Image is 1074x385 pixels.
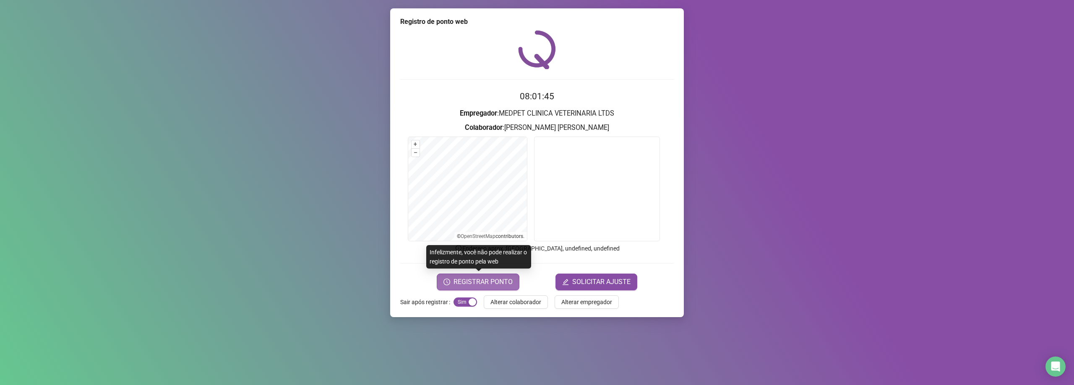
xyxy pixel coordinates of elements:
div: Infelizmente, você não pode realizar o registro de ponto pela web [426,245,531,269]
div: Open Intercom Messenger [1045,357,1066,377]
label: Sair após registrar [400,295,454,309]
button: editSOLICITAR AJUSTE [555,274,637,290]
span: Alterar colaborador [490,297,541,307]
span: Alterar empregador [561,297,612,307]
span: REGISTRAR PONTO [454,277,513,287]
button: + [412,140,420,148]
span: clock-circle [443,279,450,285]
button: – [412,149,420,157]
button: Alterar empregador [555,295,619,309]
span: SOLICITAR AJUSTE [572,277,631,287]
strong: Colaborador [465,124,503,132]
h3: : MEDPET CLINICA VETERINARIA LTDS [400,108,674,119]
span: info-circle [455,244,462,252]
p: Endereço aprox. : [GEOGRAPHIC_DATA], undefined, undefined [400,244,674,253]
div: Registro de ponto web [400,17,674,27]
span: edit [562,279,569,285]
li: © contributors. [457,233,524,239]
button: Alterar colaborador [484,295,548,309]
time: 08:01:45 [520,91,554,101]
img: QRPoint [518,30,556,69]
strong: Empregador [460,109,497,117]
button: REGISTRAR PONTO [437,274,519,290]
a: OpenStreetMap [461,233,495,239]
h3: : [PERSON_NAME] [PERSON_NAME] [400,122,674,133]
